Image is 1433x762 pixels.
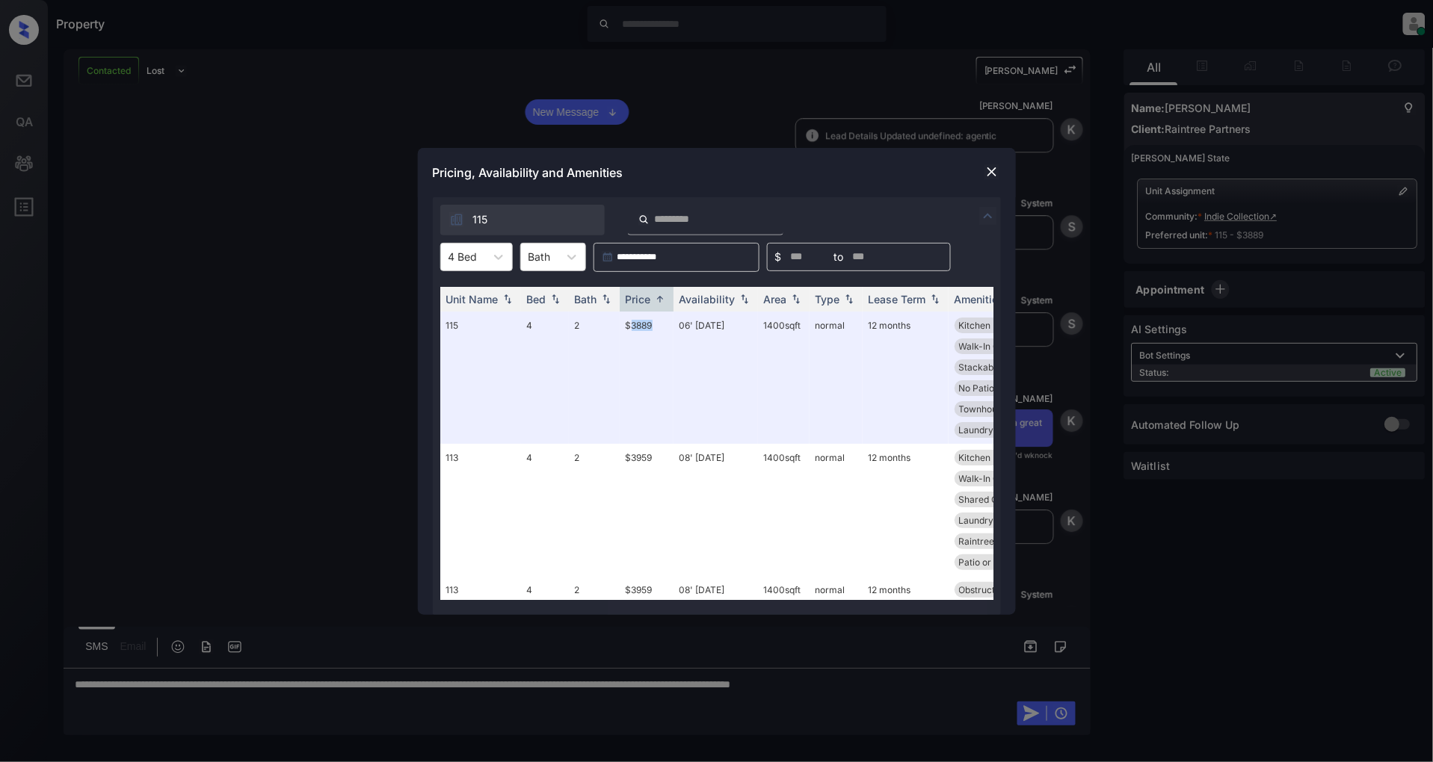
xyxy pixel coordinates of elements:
[548,294,563,304] img: sorting
[775,249,782,265] span: $
[984,164,999,179] img: close
[810,444,863,576] td: normal
[569,312,620,444] td: 2
[959,341,1025,352] span: Walk-In Closets
[679,293,736,306] div: Availability
[959,452,1022,463] span: Kitchen Pantry
[810,312,863,444] td: normal
[816,293,840,306] div: Type
[440,312,521,444] td: 115
[440,444,521,576] td: 113
[810,576,863,687] td: normal
[959,515,1021,526] span: Laundry Room
[959,424,1039,436] span: Laundry Room Pr...
[955,293,1005,306] div: Amenities
[521,444,569,576] td: 4
[674,444,758,576] td: 08' [DATE]
[834,249,844,265] span: to
[959,403,1008,415] span: Townhouse
[527,293,546,306] div: Bed
[569,576,620,687] td: 2
[842,294,857,304] img: sorting
[959,382,1088,394] span: No Patio or [MEDICAL_DATA]...
[758,576,810,687] td: 1400 sqft
[863,312,949,444] td: 12 months
[764,293,787,306] div: Area
[599,294,614,304] img: sorting
[959,494,1023,505] span: Shared Garage
[440,576,521,687] td: 113
[638,213,650,226] img: icon-zuma
[758,312,810,444] td: 1400 sqft
[620,444,674,576] td: $3959
[575,293,597,306] div: Bath
[959,557,1030,568] span: Patio or Balcon...
[863,576,949,687] td: 12 months
[620,576,674,687] td: $3959
[789,294,804,304] img: sorting
[758,444,810,576] td: 1400 sqft
[863,444,949,576] td: 12 months
[446,293,499,306] div: Unit Name
[473,211,488,228] span: 115
[959,536,1077,547] span: Raintree [MEDICAL_DATA]...
[959,362,1039,373] span: Stackable Washe...
[737,294,752,304] img: sorting
[620,312,674,444] td: $3889
[521,576,569,687] td: 4
[959,320,1022,331] span: Kitchen Pantry
[418,148,1016,197] div: Pricing, Availability and Amenities
[869,293,926,306] div: Lease Term
[626,293,651,306] div: Price
[521,312,569,444] td: 4
[674,576,758,687] td: 08' [DATE]
[674,312,758,444] td: 06' [DATE]
[979,207,997,225] img: icon-zuma
[569,444,620,576] td: 2
[959,584,1029,595] span: Obstructed View
[500,294,515,304] img: sorting
[449,212,464,227] img: icon-zuma
[959,473,1025,484] span: Walk-In Closets
[928,294,943,304] img: sorting
[653,294,668,305] img: sorting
